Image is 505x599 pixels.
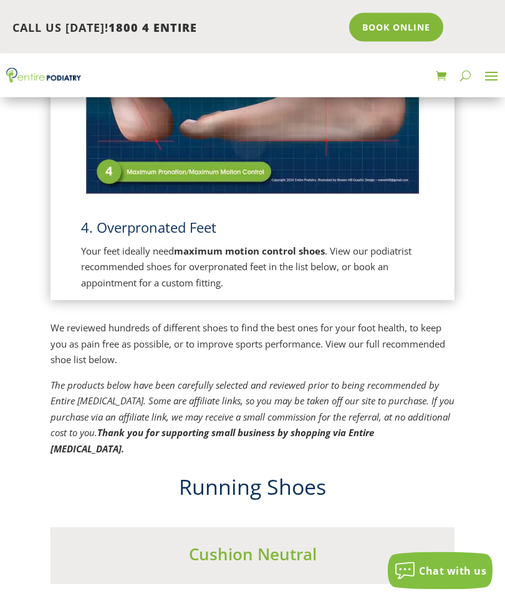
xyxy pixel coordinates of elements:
[349,13,443,42] a: Book Online
[50,543,454,572] h3: Cushion Neutral
[81,218,216,237] span: 4. Overpronated Feet
[108,20,197,35] span: 1800 4 ENTIRE
[12,20,340,36] p: CALL US [DATE]!
[419,564,486,578] span: Chat with us
[50,473,454,509] h2: Running Shoes
[174,245,325,258] strong: maximum motion control shoes
[50,321,454,378] p: We reviewed hundreds of different shoes to find the best ones for your foot health, to keep you a...
[50,427,374,455] strong: Thank you for supporting small business by shopping via Entire [MEDICAL_DATA].
[81,244,424,292] p: Your feet ideally need . View our podiatrist recommended shoes for overpronated feet in the list ...
[388,552,493,590] button: Chat with us
[50,379,454,455] em: The products below have been carefully selected and reviewed prior to being recommended by Entire...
